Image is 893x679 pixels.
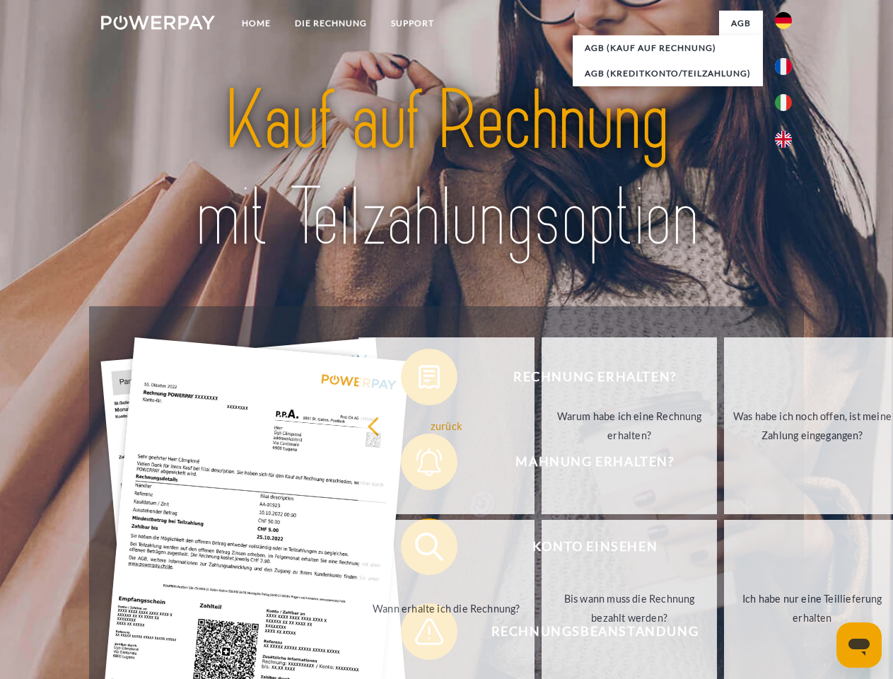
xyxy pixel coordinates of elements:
[367,598,526,617] div: Wann erhalte ich die Rechnung?
[836,622,882,668] iframe: Schaltfläche zum Öffnen des Messaging-Fensters
[573,35,763,61] a: AGB (Kauf auf Rechnung)
[775,131,792,148] img: en
[283,11,379,36] a: DIE RECHNUNG
[775,12,792,29] img: de
[775,94,792,111] img: it
[379,11,446,36] a: SUPPORT
[101,16,215,30] img: logo-powerpay-white.svg
[135,68,758,271] img: title-powerpay_de.svg
[775,58,792,75] img: fr
[573,61,763,86] a: AGB (Kreditkonto/Teilzahlung)
[733,589,892,627] div: Ich habe nur eine Teillieferung erhalten
[550,407,709,445] div: Warum habe ich eine Rechnung erhalten?
[733,407,892,445] div: Was habe ich noch offen, ist meine Zahlung eingegangen?
[550,589,709,627] div: Bis wann muss die Rechnung bezahlt werden?
[367,416,526,435] div: zurück
[719,11,763,36] a: agb
[230,11,283,36] a: Home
